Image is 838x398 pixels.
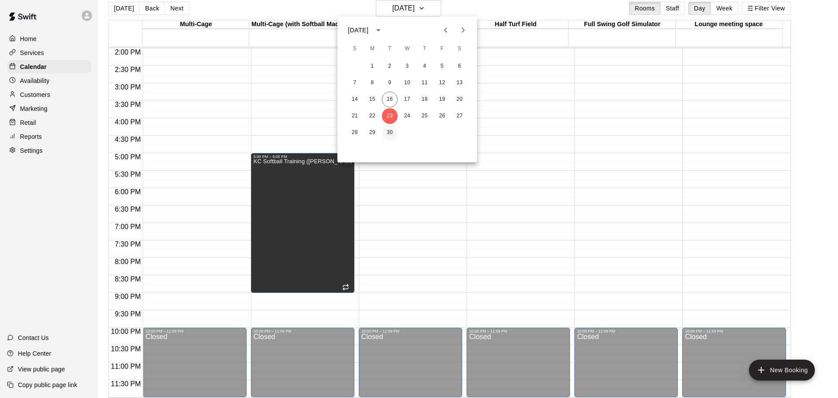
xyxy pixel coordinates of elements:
[399,75,415,91] button: 10
[417,108,433,124] button: 25
[434,108,450,124] button: 26
[399,58,415,74] button: 3
[382,58,398,74] button: 2
[347,125,363,141] button: 28
[382,75,398,91] button: 9
[417,58,433,74] button: 4
[452,92,467,107] button: 20
[434,92,450,107] button: 19
[364,75,380,91] button: 8
[454,21,472,39] button: Next month
[417,75,433,91] button: 11
[434,40,450,58] span: Friday
[347,108,363,124] button: 21
[364,40,380,58] span: Monday
[382,92,398,107] button: 16
[364,92,380,107] button: 15
[347,40,363,58] span: Sunday
[348,26,368,35] div: [DATE]
[434,75,450,91] button: 12
[347,92,363,107] button: 14
[434,58,450,74] button: 5
[452,40,467,58] span: Saturday
[437,21,454,39] button: Previous month
[417,92,433,107] button: 18
[371,23,386,38] button: calendar view is open, switch to year view
[417,40,433,58] span: Thursday
[399,92,415,107] button: 17
[382,125,398,141] button: 30
[452,58,467,74] button: 6
[347,75,363,91] button: 7
[452,75,467,91] button: 13
[452,108,467,124] button: 27
[364,125,380,141] button: 29
[399,108,415,124] button: 24
[399,40,415,58] span: Wednesday
[382,40,398,58] span: Tuesday
[364,108,380,124] button: 22
[364,58,380,74] button: 1
[382,108,398,124] button: 23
